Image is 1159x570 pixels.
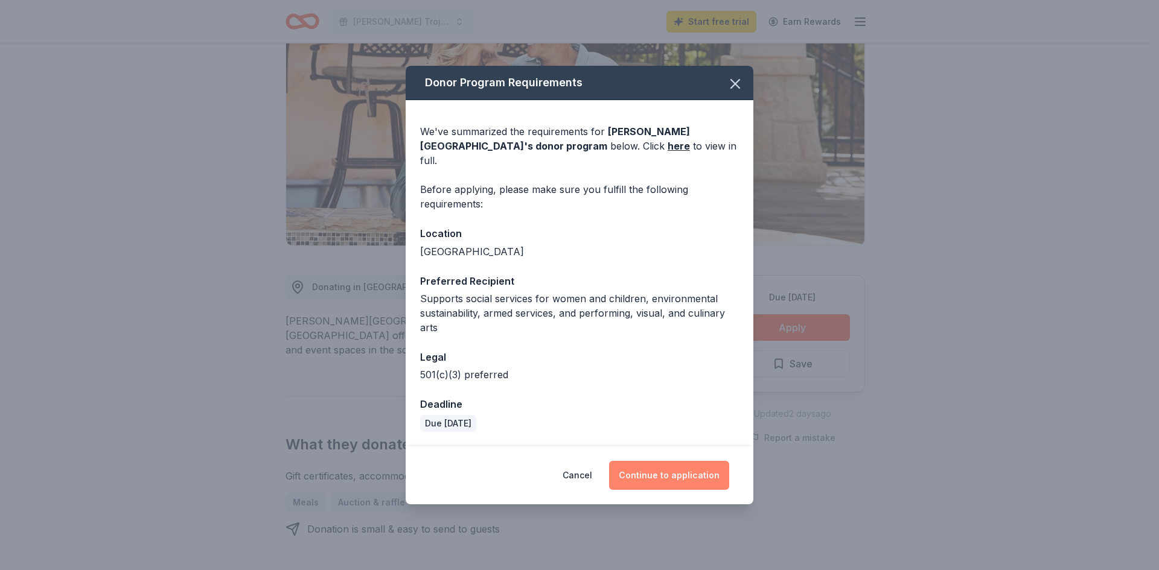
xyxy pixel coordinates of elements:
[420,291,739,335] div: Supports social services for women and children, environmental sustainability, armed services, an...
[420,367,739,382] div: 501(c)(3) preferred
[668,139,690,153] a: here
[609,461,729,490] button: Continue to application
[406,66,753,100] div: Donor Program Requirements
[420,415,476,432] div: Due [DATE]
[420,244,739,259] div: [GEOGRAPHIC_DATA]
[420,226,739,241] div: Location
[420,124,739,168] div: We've summarized the requirements for below. Click to view in full.
[420,396,739,412] div: Deadline
[563,461,592,490] button: Cancel
[420,273,739,289] div: Preferred Recipient
[420,182,739,211] div: Before applying, please make sure you fulfill the following requirements:
[420,349,739,365] div: Legal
